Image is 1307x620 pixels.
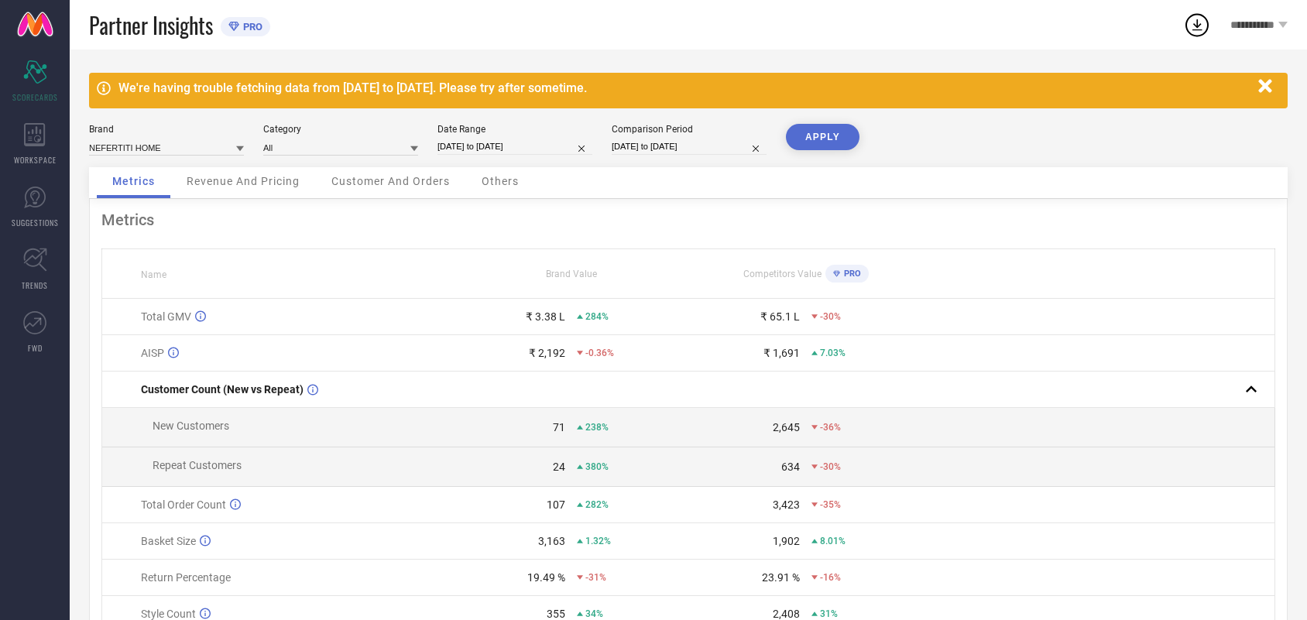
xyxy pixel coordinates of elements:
[547,608,565,620] div: 355
[585,422,609,433] span: 238%
[482,175,519,187] span: Others
[820,499,841,510] span: -35%
[141,383,304,396] span: Customer Count (New vs Repeat)
[89,9,213,41] span: Partner Insights
[585,311,609,322] span: 284%
[820,348,846,358] span: 7.03%
[437,139,592,155] input: Select date range
[786,124,859,150] button: APPLY
[153,459,242,471] span: Repeat Customers
[585,572,606,583] span: -31%
[762,571,800,584] div: 23.91 %
[547,498,565,511] div: 107
[12,217,59,228] span: SUGGESTIONS
[585,499,609,510] span: 282%
[820,422,841,433] span: -36%
[585,348,614,358] span: -0.36%
[526,310,565,323] div: ₹ 3.38 L
[141,269,166,280] span: Name
[773,535,800,547] div: 1,902
[585,536,611,546] span: 1.32%
[153,420,229,432] span: New Customers
[141,498,226,511] span: Total Order Count
[538,535,565,547] div: 3,163
[101,211,1275,229] div: Metrics
[760,310,800,323] div: ₹ 65.1 L
[773,421,800,433] div: 2,645
[612,124,767,135] div: Comparison Period
[820,461,841,472] span: -30%
[141,535,196,547] span: Basket Size
[437,124,592,135] div: Date Range
[187,175,300,187] span: Revenue And Pricing
[840,269,861,279] span: PRO
[22,279,48,291] span: TRENDS
[239,21,262,33] span: PRO
[820,572,841,583] span: -16%
[529,347,565,359] div: ₹ 2,192
[141,310,191,323] span: Total GMV
[585,461,609,472] span: 380%
[14,154,57,166] span: WORKSPACE
[820,608,838,619] span: 31%
[28,342,43,354] span: FWD
[141,571,231,584] span: Return Percentage
[820,311,841,322] span: -30%
[141,347,164,359] span: AISP
[112,175,155,187] span: Metrics
[553,421,565,433] div: 71
[585,608,603,619] span: 34%
[773,608,800,620] div: 2,408
[1183,11,1211,39] div: Open download list
[89,124,244,135] div: Brand
[527,571,565,584] div: 19.49 %
[331,175,450,187] span: Customer And Orders
[141,608,196,620] span: Style Count
[553,461,565,473] div: 24
[763,347,800,359] div: ₹ 1,691
[612,139,767,155] input: Select comparison period
[12,91,58,103] span: SCORECARDS
[773,498,800,511] div: 3,423
[263,124,418,135] div: Category
[820,536,846,546] span: 8.01%
[546,269,597,279] span: Brand Value
[743,269,822,279] span: Competitors Value
[781,461,800,473] div: 634
[118,80,1250,95] div: We're having trouble fetching data from [DATE] to [DATE]. Please try after sometime.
